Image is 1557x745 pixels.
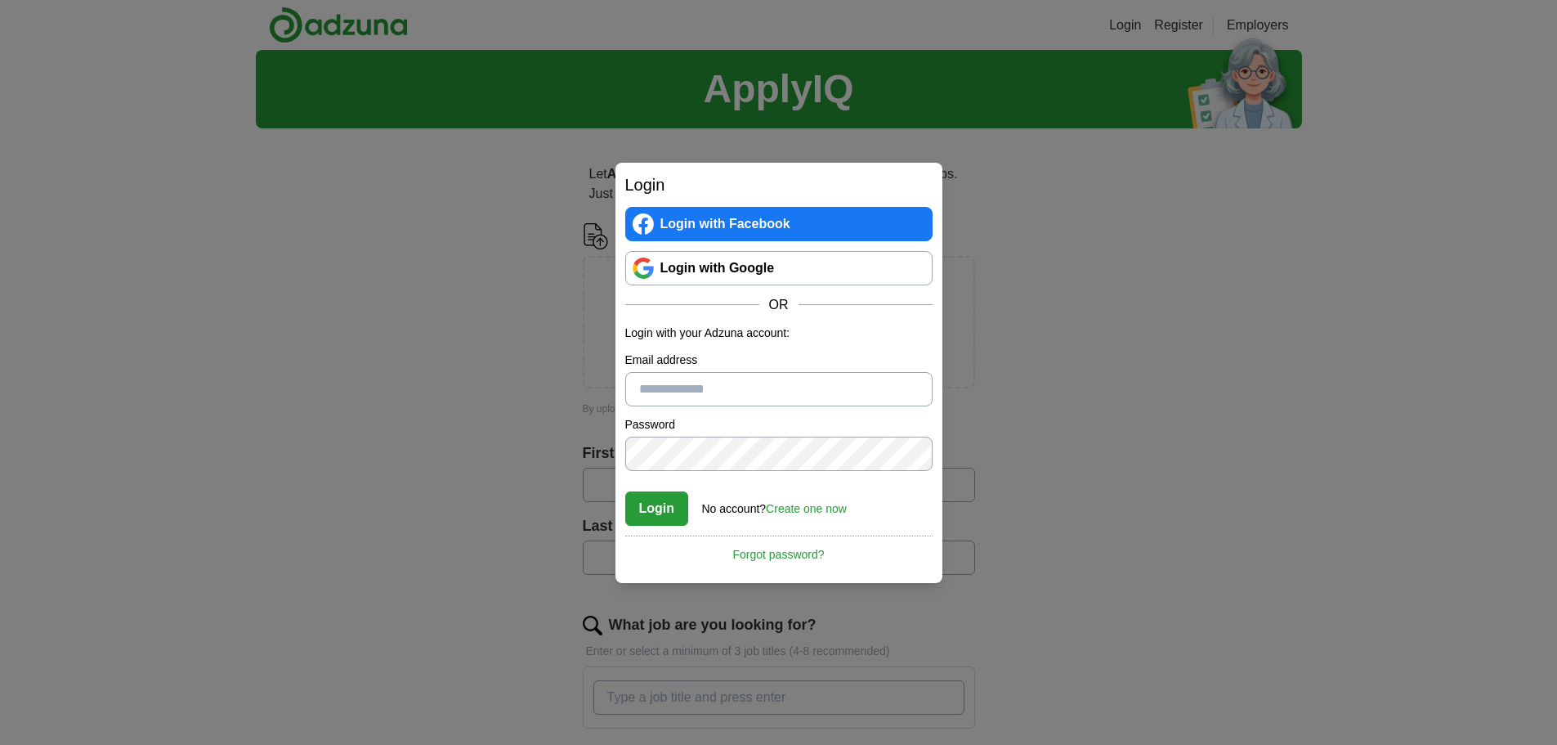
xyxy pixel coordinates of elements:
a: Create one now [766,502,847,515]
span: OR [759,295,799,315]
a: Login with Facebook [625,207,933,241]
a: Login with Google [625,251,933,285]
p: Login with your Adzuna account: [625,325,933,342]
button: Login [625,491,689,526]
div: No account? [702,491,847,518]
h2: Login [625,173,933,197]
label: Email address [625,352,933,369]
a: Forgot password? [625,536,933,563]
label: Password [625,416,933,433]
